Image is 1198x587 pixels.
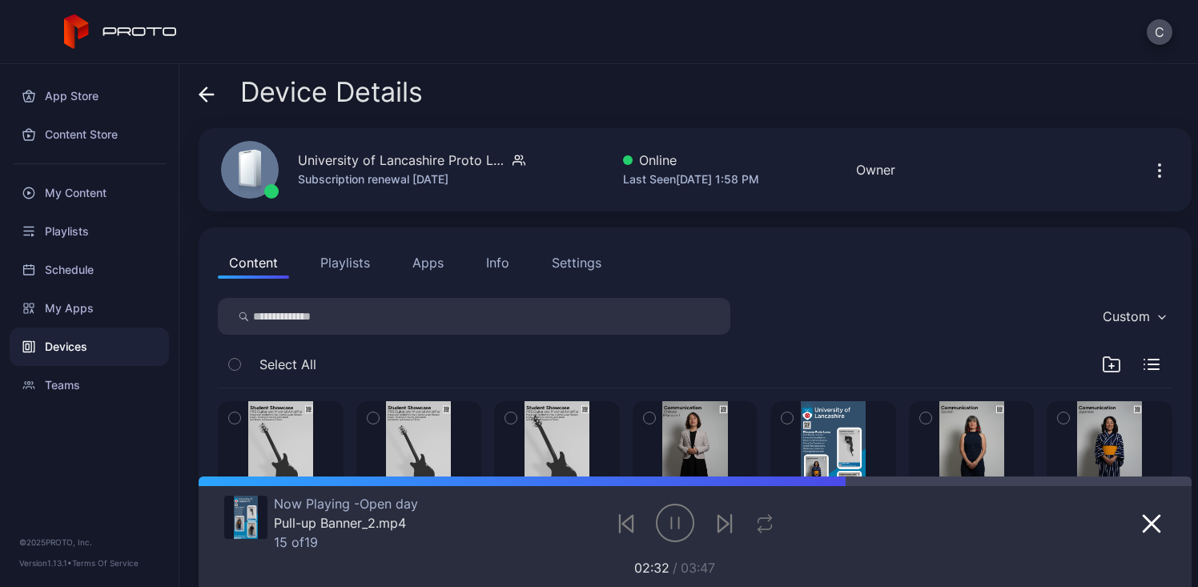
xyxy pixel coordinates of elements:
button: Content [218,247,289,279]
div: Online [623,151,759,170]
button: C [1147,19,1172,45]
span: Open day [354,496,418,512]
a: Content Store [10,115,169,154]
button: Info [475,247,521,279]
a: Teams [10,366,169,404]
div: Pull-up Banner_2.mp4 [274,515,418,531]
span: / [673,560,677,576]
div: Info [486,253,509,272]
div: Last Seen [DATE] 1:58 PM [623,170,759,189]
div: University of Lancashire Proto Luma [298,151,506,170]
button: Apps [401,247,455,279]
a: Playlists [10,212,169,251]
span: 03:47 [681,560,715,576]
div: 15 of 19 [274,534,418,550]
span: Select All [259,355,316,374]
span: Version 1.13.1 • [19,558,72,568]
a: App Store [10,77,169,115]
div: Now Playing [274,496,418,512]
div: © 2025 PROTO, Inc. [19,536,159,549]
a: Devices [10,328,169,366]
a: My Content [10,174,169,212]
a: Schedule [10,251,169,289]
div: Owner [856,160,895,179]
button: Settings [541,247,613,279]
span: 02:32 [634,560,669,576]
div: Custom [1103,308,1150,324]
button: Custom [1095,298,1172,335]
div: Settings [552,253,601,272]
div: Subscription renewal [DATE] [298,170,525,189]
a: My Apps [10,289,169,328]
a: Terms Of Service [72,558,139,568]
span: Device Details [240,77,423,107]
button: Playlists [309,247,381,279]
